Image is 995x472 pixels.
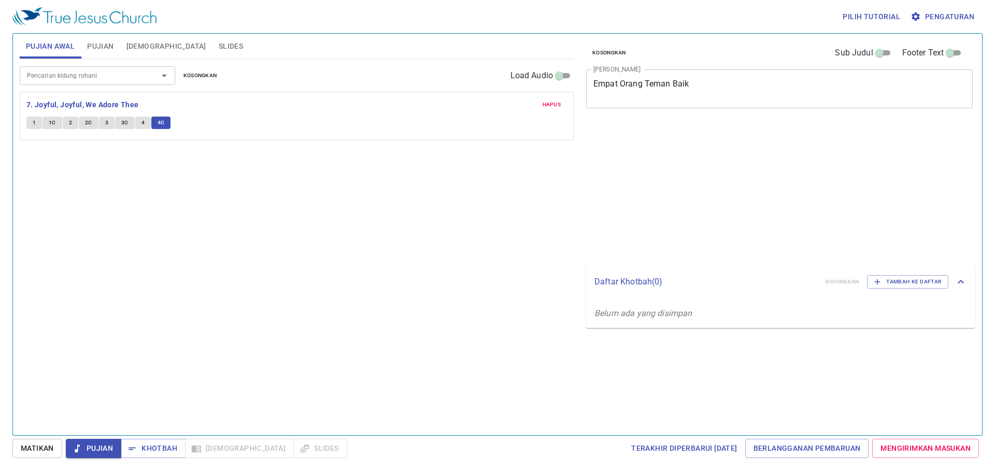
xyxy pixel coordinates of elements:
textarea: Empat Orang Teman Baik [593,79,965,98]
span: Sub Judul [835,47,873,59]
button: 3 [99,117,115,129]
button: 4C [151,117,171,129]
button: Kosongkan [177,69,223,82]
button: 7. Joyful, Joyful, We Adore Thee [26,98,140,111]
button: Khotbah [121,439,186,458]
span: Pujian Awal [26,40,75,53]
button: Pilih tutorial [838,7,904,26]
button: 3C [115,117,135,129]
button: Tambah ke Daftar [867,275,948,289]
span: Khotbah [129,442,177,455]
button: Pujian [66,439,121,458]
button: Pengaturan [908,7,978,26]
span: 1C [49,118,56,127]
span: 3C [121,118,129,127]
p: Daftar Khotbah ( 0 ) [594,276,817,288]
button: 1C [42,117,62,129]
button: Open [157,68,172,83]
span: Berlangganan Pembaruan [754,442,861,455]
button: 4 [135,117,151,129]
button: 2C [79,117,98,129]
button: 2 [63,117,78,129]
span: Mengirimkan Masukan [880,442,971,455]
span: Pujian [87,40,113,53]
span: 3 [105,118,108,127]
span: [DEMOGRAPHIC_DATA] [126,40,206,53]
span: Pujian [74,442,113,455]
span: Hapus [543,100,561,109]
div: Daftar Khotbah(0)KosongkanTambah ke Daftar [586,265,975,299]
span: Tambah ke Daftar [874,277,942,287]
span: 4 [141,118,145,127]
a: Mengirimkan Masukan [872,439,979,458]
span: Kosongkan [183,71,217,80]
span: 4C [158,118,165,127]
iframe: from-child [582,119,897,261]
button: 1 [26,117,42,129]
span: Load Audio [510,69,553,82]
span: 2C [85,118,92,127]
span: Footer Text [902,47,944,59]
button: Hapus [536,98,567,111]
a: Terakhir Diperbarui [DATE] [627,439,741,458]
span: Terakhir Diperbarui [DATE] [631,442,737,455]
span: Matikan [21,442,54,455]
b: 7. Joyful, Joyful, We Adore Thee [26,98,139,111]
button: Kosongkan [586,47,632,59]
span: 1 [33,118,36,127]
span: Kosongkan [592,48,626,58]
a: Berlangganan Pembaruan [745,439,869,458]
img: True Jesus Church [12,7,157,26]
span: Pengaturan [913,10,974,23]
i: Belum ada yang disimpan [594,308,692,318]
span: Slides [219,40,243,53]
span: Pilih tutorial [843,10,900,23]
button: Matikan [12,439,62,458]
span: 2 [69,118,72,127]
